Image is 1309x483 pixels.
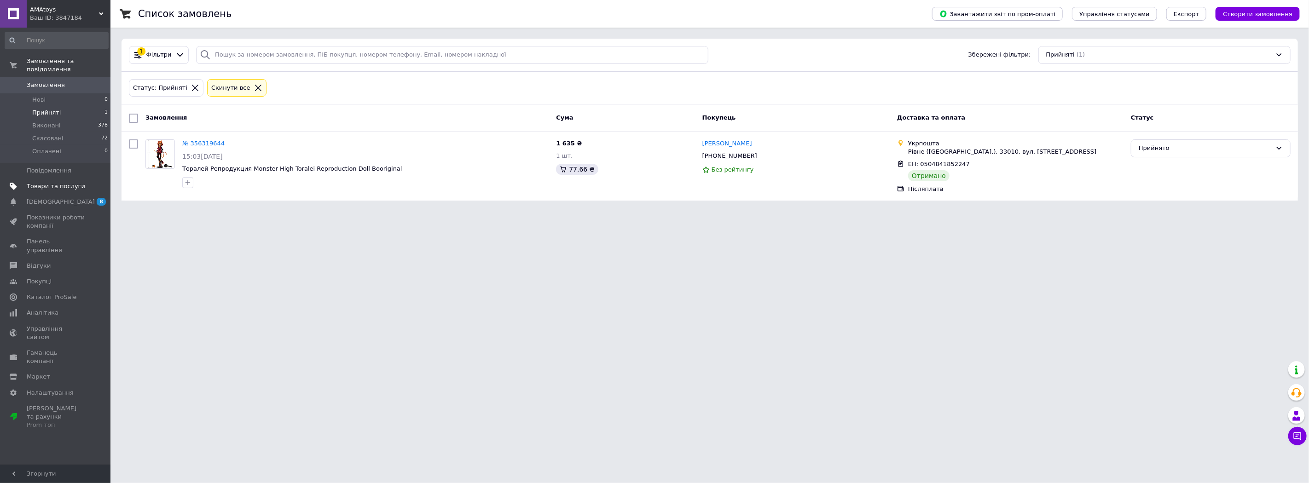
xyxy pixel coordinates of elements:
span: Показники роботи компанії [27,213,85,230]
div: Ваш ID: 3847184 [30,14,110,22]
span: Виконані [32,121,61,130]
span: Маркет [27,373,50,381]
span: 8 [97,198,106,206]
h1: Список замовлень [138,8,232,19]
button: Чат з покупцем [1288,427,1307,445]
div: 77.66 ₴ [556,164,598,175]
a: Фото товару [145,139,175,169]
span: Замовлення та повідомлення [27,57,110,74]
span: Доставка та оплата [897,114,965,121]
span: Cума [556,114,573,121]
span: Покупці [27,277,52,286]
span: Статус [1131,114,1154,121]
span: Управління сайтом [27,325,85,341]
span: 1 шт. [556,152,573,159]
button: Завантажити звіт по пром-оплаті [932,7,1063,21]
button: Управління статусами [1072,7,1157,21]
a: Створити замовлення [1206,10,1300,17]
span: 1 635 ₴ [556,140,582,147]
span: Завантажити звіт по пром-оплаті [939,10,1055,18]
span: Скасовані [32,134,64,143]
div: Prom топ [27,421,85,429]
div: Статус: Прийняті [131,83,189,93]
span: 1 [104,109,108,117]
input: Пошук [5,32,109,49]
span: Нові [32,96,46,104]
span: Без рейтингу [712,166,754,173]
input: Пошук за номером замовлення, ПІБ покупця, номером телефону, Email, номером накладної [196,46,708,64]
span: Гаманець компанії [27,349,85,365]
a: № 356319644 [182,140,225,147]
span: Експорт [1174,11,1199,17]
span: Збережені фільтри: [968,51,1031,59]
span: [PERSON_NAME] та рахунки [27,404,85,430]
span: Товари та послуги [27,182,85,190]
span: Створити замовлення [1223,11,1292,17]
a: [PERSON_NAME] [702,139,752,148]
span: Прийняті [1046,51,1075,59]
button: Створити замовлення [1216,7,1300,21]
div: 1 [137,47,145,56]
span: (1) [1077,51,1085,58]
span: 72 [101,134,108,143]
span: Повідомлення [27,167,71,175]
div: Отримано [908,170,950,181]
span: 0 [104,147,108,155]
div: Прийнято [1139,144,1272,153]
div: Післяплата [908,185,1124,193]
span: Панель управління [27,237,85,254]
div: Cкинути все [209,83,252,93]
span: Покупець [702,114,736,121]
span: AMAtoys [30,6,99,14]
button: Експорт [1166,7,1207,21]
span: ЕН: 0504841852247 [908,161,970,167]
span: 15:03[DATE] [182,153,223,160]
span: 378 [98,121,108,130]
span: [DEMOGRAPHIC_DATA] [27,198,95,206]
span: Аналітика [27,309,58,317]
span: Прийняті [32,109,61,117]
span: 0 [104,96,108,104]
span: Каталог ProSale [27,293,76,301]
span: Замовлення [27,81,65,89]
div: Рівне ([GEOGRAPHIC_DATA].), 33010, вул. [STREET_ADDRESS] [908,148,1124,156]
div: [PHONE_NUMBER] [701,150,759,162]
a: Торалей Репродукция Monster High Toralei Reproduction Doll Booriginal [182,165,402,172]
div: Укрпошта [908,139,1124,148]
img: Фото товару [147,140,174,168]
span: Оплачені [32,147,61,155]
span: Відгуки [27,262,51,270]
span: Налаштування [27,389,74,397]
span: Управління статусами [1079,11,1150,17]
span: Фільтри [146,51,172,59]
span: Замовлення [145,114,187,121]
